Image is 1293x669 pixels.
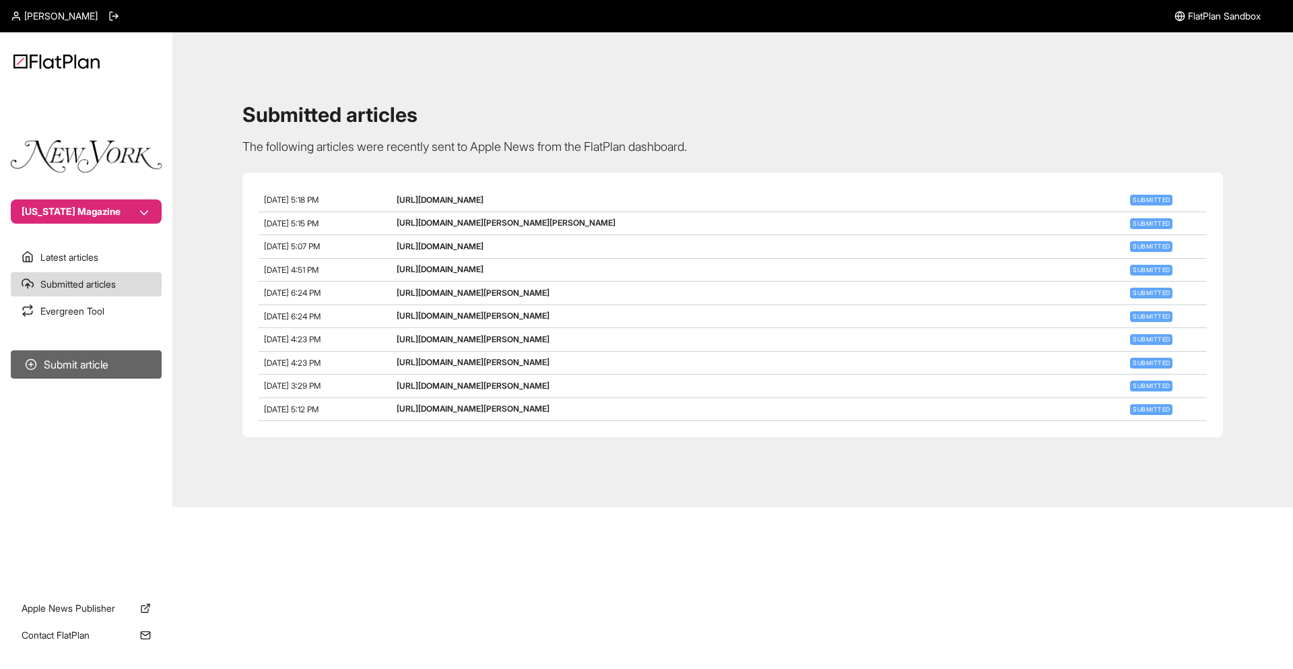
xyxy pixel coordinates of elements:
a: [URL][DOMAIN_NAME][PERSON_NAME] [397,311,550,321]
span: FlatPlan Sandbox [1188,9,1261,23]
a: [URL][DOMAIN_NAME][PERSON_NAME] [397,357,550,367]
a: [URL][DOMAIN_NAME] [397,195,484,205]
span: [DATE] 4:51 PM [264,265,319,275]
a: Submitted [1127,333,1175,344]
a: [URL][DOMAIN_NAME] [397,264,484,274]
a: Submitted [1127,241,1175,251]
a: [URL][DOMAIN_NAME][PERSON_NAME] [397,334,550,344]
a: [URL][DOMAIN_NAME][PERSON_NAME][PERSON_NAME] [397,218,616,228]
span: [DATE] 6:24 PM [264,288,321,298]
h1: Submitted articles [242,102,1223,127]
a: Submitted [1127,194,1175,204]
a: Apple News Publisher [11,596,162,620]
a: [URL][DOMAIN_NAME][PERSON_NAME] [397,288,550,298]
a: Latest articles [11,245,162,269]
a: Submitted [1127,264,1175,274]
span: [DATE] 4:23 PM [264,358,321,368]
span: [PERSON_NAME] [24,9,98,23]
span: [DATE] 4:23 PM [264,334,321,344]
span: [DATE] 6:24 PM [264,311,321,321]
a: Submitted [1127,357,1175,367]
span: [DATE] 5:18 PM [264,195,319,205]
span: Submitted [1130,311,1172,322]
span: [DATE] 5:12 PM [264,404,319,414]
span: Submitted [1130,195,1172,205]
a: Evergreen Tool [11,299,162,323]
button: Submit article [11,350,162,379]
a: Submitted [1127,311,1175,321]
a: [URL][DOMAIN_NAME][PERSON_NAME] [397,404,550,414]
span: Submitted [1130,334,1172,345]
span: [DATE] 3:29 PM [264,381,321,391]
span: Submitted [1130,241,1172,252]
span: Submitted [1130,358,1172,369]
span: Submitted [1130,288,1172,298]
a: Submitted [1127,218,1175,228]
a: [PERSON_NAME] [11,9,98,23]
img: Logo [13,54,100,69]
p: The following articles were recently sent to Apple News from the FlatPlan dashboard. [242,137,1223,156]
a: Submitted [1127,404,1175,414]
span: [DATE] 5:15 PM [264,218,319,228]
span: Submitted [1130,265,1172,276]
button: [US_STATE] Magazine [11,199,162,224]
a: [URL][DOMAIN_NAME][PERSON_NAME] [397,381,550,391]
span: Submitted [1130,218,1172,229]
a: [URL][DOMAIN_NAME] [397,241,484,251]
a: Submitted articles [11,272,162,296]
span: Submitted [1130,404,1172,415]
span: [DATE] 5:07 PM [264,241,320,251]
a: Submitted [1127,380,1175,390]
a: Contact FlatPlan [11,623,162,647]
a: Submitted [1127,287,1175,297]
span: Submitted [1130,381,1172,391]
img: Publication Logo [11,140,162,172]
